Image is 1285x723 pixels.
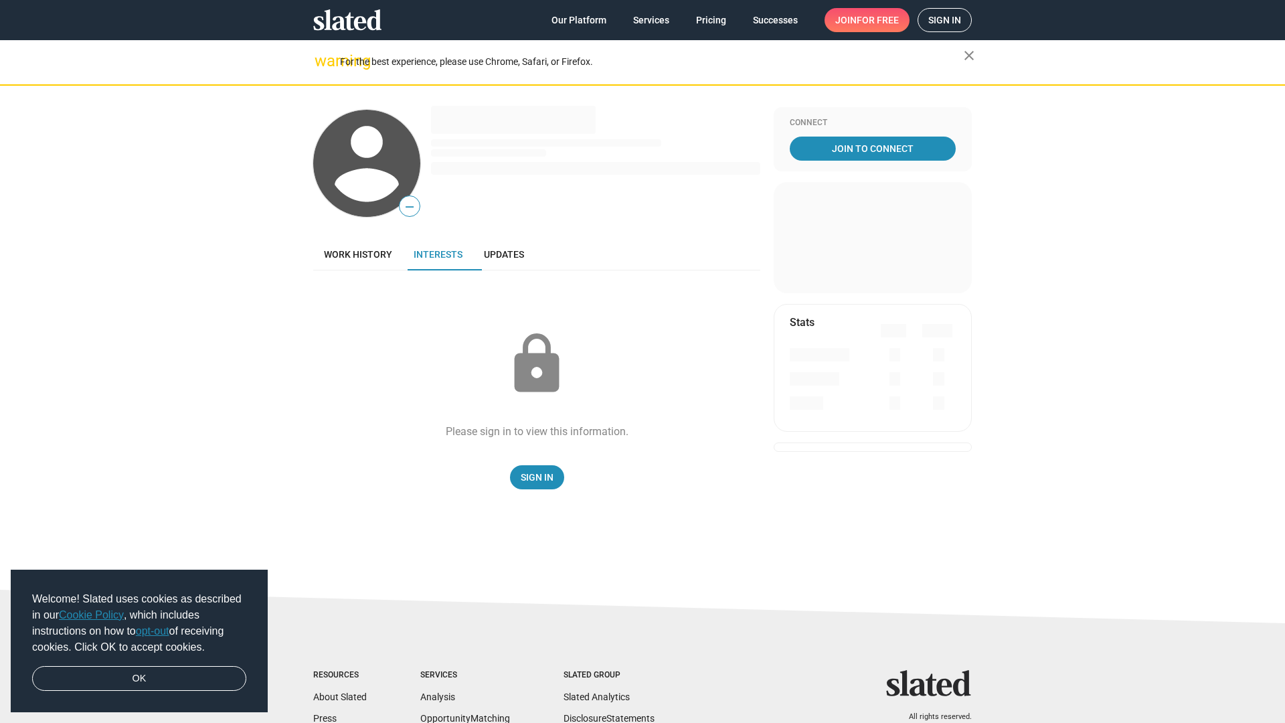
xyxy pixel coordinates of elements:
div: Connect [790,118,956,129]
div: Services [420,670,510,681]
a: Work history [313,238,403,270]
a: Sign in [918,8,972,32]
span: Updates [484,249,524,260]
a: Analysis [420,692,455,702]
a: About Slated [313,692,367,702]
span: Successes [753,8,798,32]
a: Sign In [510,465,564,489]
mat-icon: close [961,48,977,64]
mat-icon: lock [503,331,570,398]
span: Our Platform [551,8,606,32]
a: Interests [403,238,473,270]
a: Services [622,8,680,32]
span: for free [857,8,899,32]
a: Our Platform [541,8,617,32]
a: dismiss cookie message [32,666,246,692]
a: Updates [473,238,535,270]
a: opt-out [136,625,169,637]
div: Please sign in to view this information. [446,424,628,438]
span: Interests [414,249,462,260]
span: Services [633,8,669,32]
span: Welcome! Slated uses cookies as described in our , which includes instructions on how to of recei... [32,591,246,655]
span: Work history [324,249,392,260]
mat-icon: warning [315,53,331,69]
span: Sign In [521,465,553,489]
span: Join To Connect [792,137,953,161]
a: Slated Analytics [564,692,630,702]
a: Cookie Policy [59,609,124,621]
a: Successes [742,8,808,32]
div: Resources [313,670,367,681]
div: cookieconsent [11,570,268,713]
mat-card-title: Stats [790,315,815,329]
span: — [400,198,420,216]
span: Join [835,8,899,32]
a: Pricing [685,8,737,32]
span: Sign in [928,9,961,31]
a: Join To Connect [790,137,956,161]
div: Slated Group [564,670,655,681]
a: Joinfor free [825,8,910,32]
div: For the best experience, please use Chrome, Safari, or Firefox. [340,53,964,71]
span: Pricing [696,8,726,32]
